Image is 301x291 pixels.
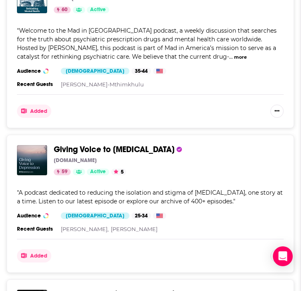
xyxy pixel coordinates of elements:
[17,226,54,232] h3: Recent Guests
[17,189,283,205] span: " "
[17,81,54,88] h3: Recent Guests
[17,249,51,262] button: Added
[229,53,233,60] span: ...
[61,81,144,88] a: [PERSON_NAME]-Mthimkhulu
[54,7,71,13] a: 60
[62,168,67,176] span: 59
[17,212,54,219] h3: Audience
[87,169,109,175] a: Active
[17,27,277,60] span: "
[17,27,277,60] span: Welcome to the Mad in [GEOGRAPHIC_DATA] podcast, a weekly discussion that searches for the truth ...
[54,157,97,164] p: [DOMAIN_NAME]
[131,212,151,219] div: 25-34
[87,7,109,13] a: Active
[273,246,293,266] div: Open Intercom Messenger
[270,249,284,262] button: Show More Button
[17,105,51,118] button: Added
[54,145,174,154] a: Giving Voice to [MEDICAL_DATA]
[17,68,54,74] h3: Audience
[111,226,158,232] a: [PERSON_NAME]
[90,168,106,176] span: Active
[54,169,71,175] a: 59
[62,6,67,14] span: 60
[61,68,129,74] div: [DEMOGRAPHIC_DATA]
[61,212,129,219] div: [DEMOGRAPHIC_DATA]
[270,105,284,118] button: Show More Button
[17,145,47,175] img: Giving Voice to Depression
[131,68,151,74] div: 35-44
[111,169,126,175] button: 5
[234,54,247,61] button: more
[54,144,174,155] span: Giving Voice to [MEDICAL_DATA]
[17,189,283,205] span: A podcast dedicated to reducing the isolation and stigma of [MEDICAL_DATA], one story at a time. ...
[61,226,109,232] a: [PERSON_NAME],
[90,6,106,14] span: Active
